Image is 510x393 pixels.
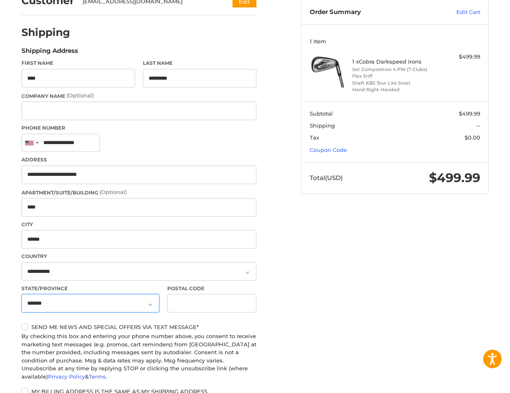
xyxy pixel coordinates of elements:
div: United States: +1 [22,134,41,152]
a: Terms [89,373,106,380]
label: City [21,221,256,228]
a: Edit Cart [426,8,480,17]
h3: 1 Item [310,38,480,45]
label: Phone Number [21,124,256,132]
label: Send me news and special offers via text message* [21,324,256,330]
span: Total (USD) [310,174,343,182]
label: Postal Code [167,285,256,292]
span: $0.00 [465,134,480,141]
h2: Shipping [21,26,70,39]
label: Address [21,156,256,163]
li: Hand Right-Handed [352,86,436,93]
div: $499.99 [437,53,480,61]
span: Subtotal [310,110,333,117]
span: Tax [310,134,319,141]
label: State/Province [21,285,159,292]
small: (Optional) [66,92,94,99]
label: Last Name [143,59,256,67]
label: Country [21,253,256,260]
span: -- [476,122,480,129]
li: Shaft KBS Tour Lite Steel [352,80,436,87]
li: Set Composition 4-PW (7 Clubs) [352,66,436,73]
h4: 1 x Cobra Darkspeed Irons [352,58,436,65]
div: By checking this box and entering your phone number above, you consent to receive marketing text ... [21,332,256,381]
label: Apartment/Suite/Building [21,188,256,196]
label: Company Name [21,92,256,100]
label: First Name [21,59,135,67]
a: Coupon Code [310,147,347,153]
span: $499.99 [429,170,480,185]
legend: Shipping Address [21,46,78,59]
h3: Order Summary [310,8,426,17]
span: Shipping [310,122,335,129]
a: Privacy Policy [48,373,85,380]
iframe: Google Customer Reviews [442,371,510,393]
small: (Optional) [100,189,127,195]
li: Flex Stiff [352,73,436,80]
span: $499.99 [459,110,480,117]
